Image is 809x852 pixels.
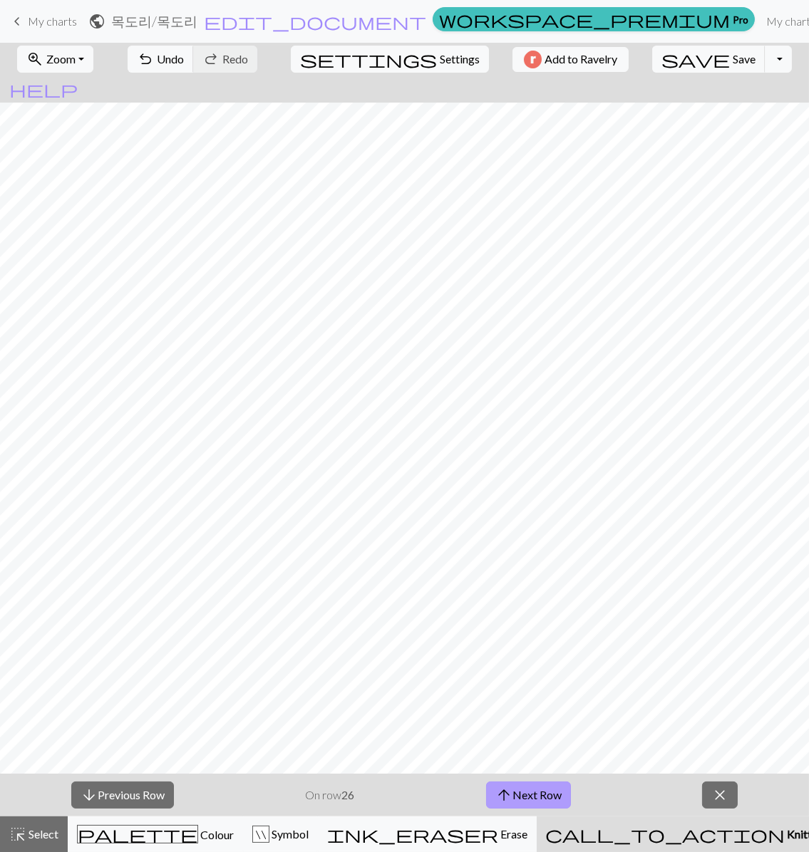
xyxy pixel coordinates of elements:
[711,785,728,805] span: close
[68,816,243,852] button: Colour
[498,827,527,841] span: Erase
[9,11,26,31] span: keyboard_arrow_left
[9,9,77,33] a: My charts
[46,52,76,66] span: Zoom
[71,781,174,809] button: Previous Row
[198,828,234,841] span: Colour
[204,11,426,31] span: edit_document
[291,46,489,73] button: SettingsSettings
[9,824,26,844] span: highlight_alt
[78,824,197,844] span: palette
[157,52,184,66] span: Undo
[495,785,512,805] span: arrow_upward
[9,79,78,99] span: help
[439,9,730,29] span: workspace_premium
[253,826,269,843] div: "
[661,49,730,69] span: save
[300,51,437,68] i: Settings
[652,46,766,73] button: Save
[433,7,755,31] a: Pro
[17,46,93,73] button: Zoom
[28,14,77,28] span: My charts
[269,827,309,841] span: Symbol
[305,786,354,804] p: On row
[128,46,194,73] button: Undo
[26,827,58,841] span: Select
[300,49,437,69] span: settings
[486,781,571,809] button: Next Row
[111,13,197,29] h2: 목도리 / 목도리
[440,51,480,68] span: Settings
[26,49,43,69] span: zoom_in
[512,47,629,72] button: Add to Ravelry
[545,51,617,68] span: Add to Ravelry
[243,816,318,852] button: " Symbol
[733,52,756,66] span: Save
[327,824,498,844] span: ink_eraser
[341,788,354,801] strong: 26
[318,816,537,852] button: Erase
[524,51,542,68] img: Ravelry
[545,824,785,844] span: call_to_action
[137,49,154,69] span: undo
[81,785,98,805] span: arrow_downward
[88,11,105,31] span: public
